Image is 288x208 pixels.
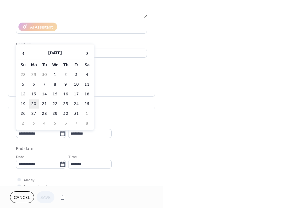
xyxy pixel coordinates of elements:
[29,70,39,79] td: 29
[71,70,81,79] td: 3
[50,99,60,109] td: 22
[18,90,28,99] td: 12
[39,109,49,118] td: 28
[23,184,49,190] span: Show date only
[18,61,28,70] th: Su
[61,119,71,128] td: 6
[29,46,81,60] th: [DATE]
[39,119,49,128] td: 4
[61,70,71,79] td: 2
[29,119,39,128] td: 3
[50,90,60,99] td: 15
[50,80,60,89] td: 8
[23,177,34,184] span: All day
[18,109,28,118] td: 26
[50,70,60,79] td: 1
[61,61,71,70] th: Th
[82,70,92,79] td: 4
[50,109,60,118] td: 29
[71,99,81,109] td: 24
[50,61,60,70] th: We
[82,119,92,128] td: 8
[16,154,24,160] span: Date
[82,90,92,99] td: 18
[39,70,49,79] td: 30
[82,61,92,70] th: Sa
[71,61,81,70] th: Fr
[29,61,39,70] th: Mo
[71,109,81,118] td: 31
[39,90,49,99] td: 14
[29,80,39,89] td: 6
[18,80,28,89] td: 5
[10,191,34,203] button: Cancel
[39,80,49,89] td: 7
[61,90,71,99] td: 16
[82,99,92,109] td: 25
[18,47,28,59] span: ‹
[16,41,146,48] div: Location
[71,119,81,128] td: 7
[82,47,92,59] span: ›
[61,80,71,89] td: 9
[39,61,49,70] th: Tu
[61,99,71,109] td: 23
[82,80,92,89] td: 11
[29,90,39,99] td: 13
[82,109,92,118] td: 1
[68,154,77,160] span: Time
[71,80,81,89] td: 10
[29,109,39,118] td: 27
[61,109,71,118] td: 30
[71,90,81,99] td: 17
[50,119,60,128] td: 5
[16,146,33,152] div: End date
[18,70,28,79] td: 28
[39,99,49,109] td: 21
[14,195,30,201] span: Cancel
[29,99,39,109] td: 20
[18,99,28,109] td: 19
[18,119,28,128] td: 2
